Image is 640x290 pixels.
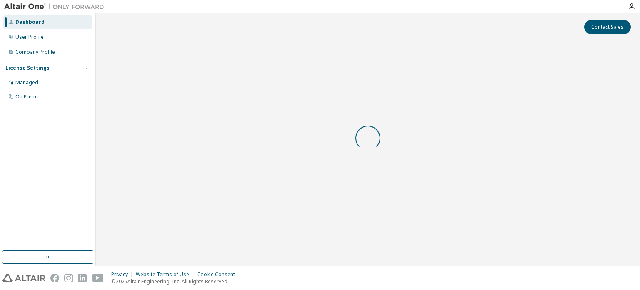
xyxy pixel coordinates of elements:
[78,274,87,282] img: linkedin.svg
[111,271,136,278] div: Privacy
[15,93,36,100] div: On Prem
[197,271,240,278] div: Cookie Consent
[50,274,59,282] img: facebook.svg
[4,3,108,11] img: Altair One
[15,19,45,25] div: Dashboard
[584,20,631,34] button: Contact Sales
[111,278,240,285] p: © 2025 Altair Engineering, Inc. All Rights Reserved.
[2,274,45,282] img: altair_logo.svg
[15,49,55,55] div: Company Profile
[15,79,38,86] div: Managed
[64,274,73,282] img: instagram.svg
[15,34,44,40] div: User Profile
[5,65,50,71] div: License Settings
[136,271,197,278] div: Website Terms of Use
[92,274,104,282] img: youtube.svg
